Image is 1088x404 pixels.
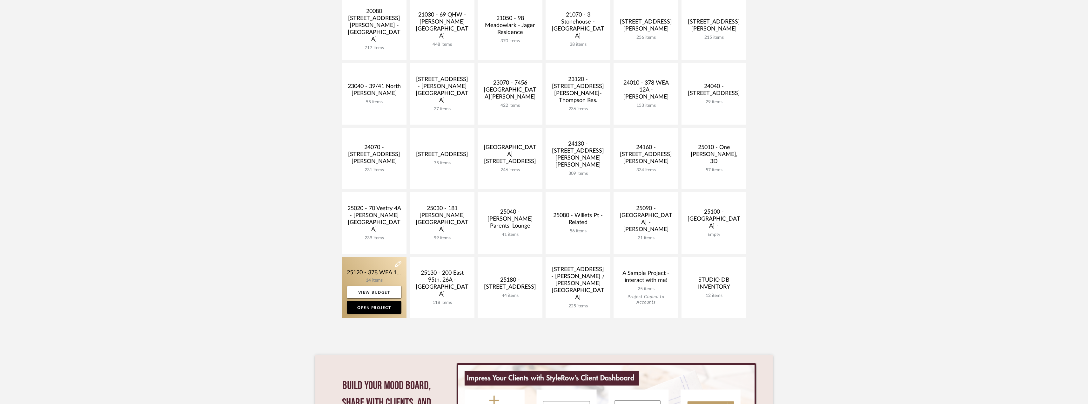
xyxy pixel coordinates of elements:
div: 27 items [415,106,469,112]
div: 25180 - [STREET_ADDRESS] [483,277,537,293]
div: 21030 - 69 QHW - [PERSON_NAME][GEOGRAPHIC_DATA] [415,11,469,42]
div: 25 items [619,286,673,292]
div: 38 items [551,42,605,47]
div: [STREET_ADDRESS] [415,151,469,161]
div: 44 items [483,293,537,298]
div: 225 items [551,304,605,309]
div: 23120 - [STREET_ADDRESS][PERSON_NAME]-Thompson Res. [551,76,605,106]
div: 75 items [415,161,469,166]
div: Empty [687,232,741,237]
div: 24130 - [STREET_ADDRESS][PERSON_NAME][PERSON_NAME] [551,140,605,171]
div: 57 items [687,168,741,173]
div: 20080 [STREET_ADDRESS][PERSON_NAME] - [GEOGRAPHIC_DATA] [347,8,401,45]
div: 246 items [483,168,537,173]
div: 21 items [619,236,673,241]
div: 448 items [415,42,469,47]
div: 24010 - 378 WEA 12A - [PERSON_NAME] [619,79,673,103]
div: 23040 - 39/41 North [PERSON_NAME] [347,83,401,99]
div: 25100 - [GEOGRAPHIC_DATA] - [687,209,741,232]
div: [STREET_ADDRESS][PERSON_NAME] [687,18,741,35]
div: 24070 - [STREET_ADDRESS][PERSON_NAME] [347,144,401,168]
div: 370 items [483,38,537,44]
div: 215 items [687,35,741,40]
div: 422 items [483,103,537,108]
div: 231 items [347,168,401,173]
div: 24040 - [STREET_ADDRESS] [687,83,741,99]
div: 25040 - [PERSON_NAME] Parents' Lounge [483,209,537,232]
div: 239 items [347,236,401,241]
div: 717 items [347,45,401,51]
a: View Budget [347,286,401,298]
div: 29 items [687,99,741,105]
div: 25030 - 181 [PERSON_NAME][GEOGRAPHIC_DATA] [415,205,469,236]
div: [GEOGRAPHIC_DATA][STREET_ADDRESS] [483,144,537,168]
div: 25090 - [GEOGRAPHIC_DATA] - [PERSON_NAME] [619,205,673,236]
div: 25020 - 70 Vestry 4A - [PERSON_NAME][GEOGRAPHIC_DATA] [347,205,401,236]
div: STUDIO DB INVENTORY [687,277,741,293]
div: 118 items [415,300,469,305]
div: 25080 - Willets Pt - Related [551,212,605,229]
div: 25130 - 200 East 95th, 26A - [GEOGRAPHIC_DATA] [415,270,469,300]
div: 12 items [687,293,741,298]
div: 99 items [415,236,469,241]
div: Project Copied to Accounts [619,294,673,305]
div: [STREET_ADDRESS] - [PERSON_NAME] / [PERSON_NAME][GEOGRAPHIC_DATA] [551,266,605,304]
div: 55 items [347,99,401,105]
div: 41 items [483,232,537,237]
div: 334 items [619,168,673,173]
div: 21050 - 98 Meadowlark - Jager Residence [483,15,537,38]
div: A Sample Project - interact with me! [619,270,673,286]
div: 25010 - One [PERSON_NAME], 3D [687,144,741,168]
div: 23070 - 7456 [GEOGRAPHIC_DATA][PERSON_NAME] [483,79,537,103]
div: 153 items [619,103,673,108]
div: 21070 - 3 Stonehouse - [GEOGRAPHIC_DATA] [551,11,605,42]
div: 24160 - [STREET_ADDRESS][PERSON_NAME] [619,144,673,168]
div: 256 items [619,35,673,40]
div: [STREET_ADDRESS] - [PERSON_NAME][GEOGRAPHIC_DATA] [415,76,469,106]
div: 236 items [551,106,605,112]
div: 56 items [551,229,605,234]
a: Open Project [347,301,401,314]
div: [STREET_ADDRESS][PERSON_NAME] [619,18,673,35]
div: 309 items [551,171,605,176]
